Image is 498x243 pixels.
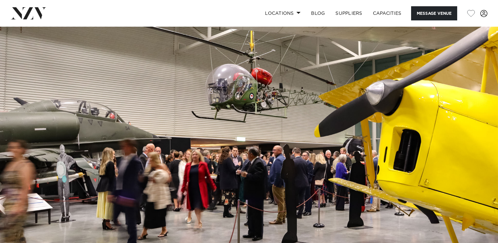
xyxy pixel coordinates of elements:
img: nzv-logo.png [11,7,46,19]
a: Capacities [368,6,407,20]
a: SUPPLIERS [330,6,367,20]
a: BLOG [306,6,330,20]
a: Locations [260,6,306,20]
button: Message Venue [411,6,457,20]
